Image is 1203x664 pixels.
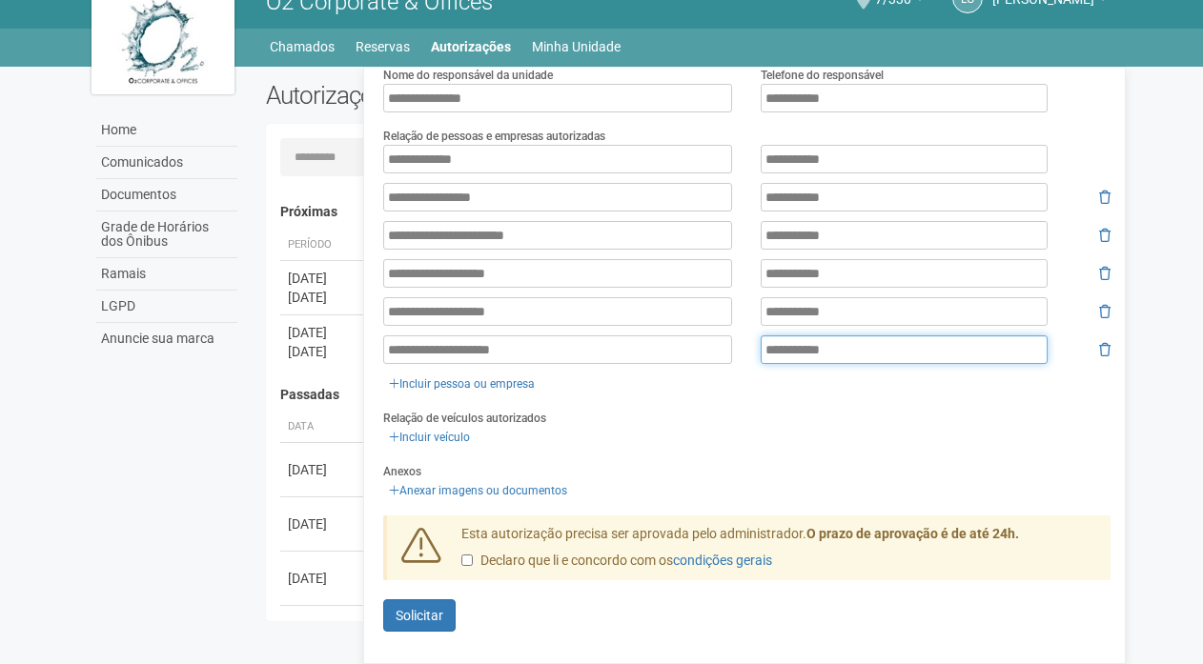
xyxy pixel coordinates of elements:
button: Solicitar [383,599,456,632]
a: Grade de Horários dos Ônibus [96,211,237,258]
h4: Passadas [280,388,1097,402]
th: Período [280,230,366,261]
label: Nome do responsável da unidade [383,67,553,84]
input: Declaro que li e concordo com oscondições gerais [461,554,473,566]
th: Data [280,412,366,443]
i: Remover [1099,305,1111,318]
a: Home [96,114,237,147]
div: [DATE] [288,569,358,588]
div: [DATE] [288,323,358,342]
a: Ramais [96,258,237,291]
a: condições gerais [673,553,772,568]
div: [DATE] [288,460,358,479]
label: Relação de pessoas e empresas autorizadas [383,128,605,145]
a: Documentos [96,179,237,211]
a: Incluir pessoa ou empresa [383,373,540,394]
label: Telefone do responsável [761,67,884,84]
a: Anexar imagens ou documentos [383,480,573,501]
i: Remover [1099,191,1111,204]
i: Remover [1099,229,1111,242]
a: Minha Unidade [532,33,621,60]
h2: Autorizações [266,81,674,110]
h4: Próximas [280,205,1097,219]
label: Anexos [383,463,421,480]
a: Anuncie sua marca [96,323,237,354]
span: Solicitar [396,608,443,623]
a: Chamados [270,33,335,60]
i: Remover [1099,343,1111,356]
div: [DATE] [288,288,358,307]
label: Declaro que li e concordo com os [461,552,772,571]
strong: O prazo de aprovação é de até 24h. [806,526,1019,541]
div: [DATE] [288,342,358,361]
label: Relação de veículos autorizados [383,410,546,427]
a: Reservas [356,33,410,60]
div: [DATE] [288,269,358,288]
a: LGPD [96,291,237,323]
a: Autorizações [431,33,511,60]
div: [DATE] [288,514,358,533]
div: Esta autorização precisa ser aprovada pelo administrador. [447,525,1111,580]
i: Remover [1099,267,1111,280]
a: Incluir veículo [383,427,476,448]
a: Comunicados [96,147,237,179]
